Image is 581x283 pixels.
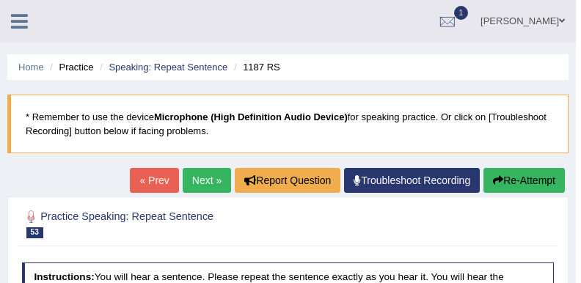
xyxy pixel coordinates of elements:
blockquote: * Remember to use the device for speaking practice. Or click on [Troubleshoot Recording] button b... [7,95,569,153]
a: « Prev [130,168,178,193]
a: Speaking: Repeat Sentence [109,62,227,73]
button: Report Question [235,168,340,193]
b: Microphone (High Definition Audio Device) [154,111,348,122]
li: 1187 RS [230,60,280,74]
h2: Practice Speaking: Repeat Sentence [22,207,352,238]
span: 1 [454,6,469,20]
a: Troubleshoot Recording [344,168,480,193]
span: 53 [26,227,43,238]
li: Practice [46,60,93,74]
a: Next » [183,168,231,193]
button: Re-Attempt [483,168,565,193]
b: Instructions: [34,271,94,282]
a: Home [18,62,44,73]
